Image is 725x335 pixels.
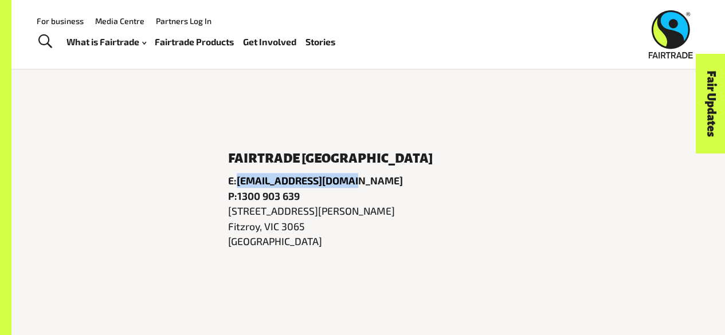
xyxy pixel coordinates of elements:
[66,34,146,50] a: What is Fairtrade
[237,174,403,187] a: [EMAIL_ADDRESS][DOMAIN_NAME]
[156,16,211,26] a: Partners Log In
[305,34,335,50] a: Stories
[237,190,300,202] a: 1300 903 639
[37,16,84,26] a: For business
[228,152,509,166] h6: Fairtrade [GEOGRAPHIC_DATA]
[228,188,509,203] p: P:
[228,203,509,249] p: [STREET_ADDRESS][PERSON_NAME] Fitzroy, VIC 3065 [GEOGRAPHIC_DATA]
[649,10,693,58] img: Fairtrade Australia New Zealand logo
[228,173,509,188] p: E:
[31,27,59,56] a: Toggle Search
[155,34,234,50] a: Fairtrade Products
[243,34,296,50] a: Get Involved
[95,16,144,26] a: Media Centre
